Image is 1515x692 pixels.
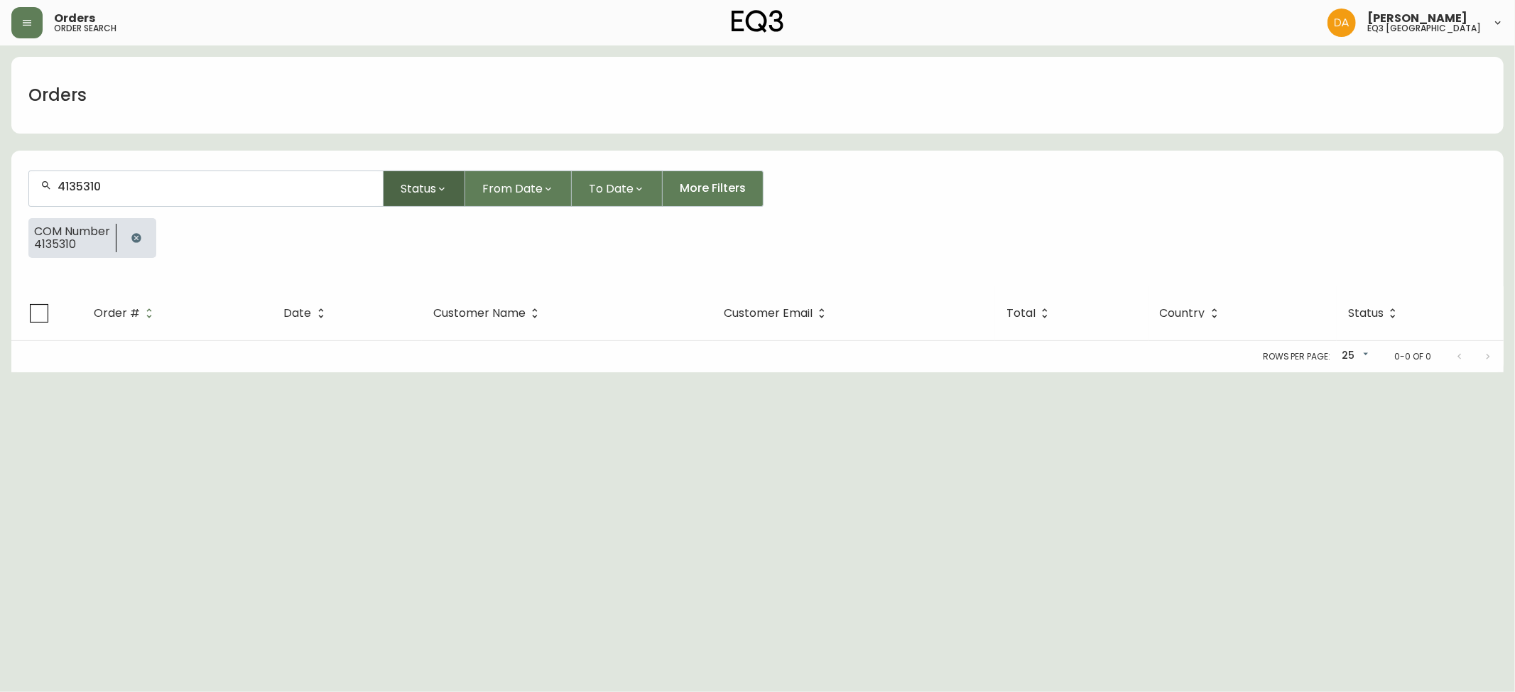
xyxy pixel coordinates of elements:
h1: Orders [28,83,87,107]
span: Customer Name [433,307,544,320]
h5: order search [54,24,116,33]
img: dd1a7e8db21a0ac8adbf82b84ca05374 [1327,9,1356,37]
span: From Date [482,180,543,198]
span: Customer Email [724,307,831,320]
span: Customer Name [433,309,526,318]
span: Total [1006,309,1036,318]
span: Order # [94,309,140,318]
span: Status [1348,307,1402,320]
span: Date [284,307,330,320]
span: Order # [94,307,158,320]
p: 0-0 of 0 [1394,350,1431,363]
button: To Date [572,171,663,207]
span: Total [1006,307,1054,320]
span: 4135310 [34,238,110,251]
span: Date [284,309,312,318]
h5: eq3 [GEOGRAPHIC_DATA] [1367,24,1481,33]
span: COM Number [34,225,110,238]
button: From Date [465,171,572,207]
span: [PERSON_NAME] [1367,13,1467,24]
button: More Filters [663,171,764,207]
span: Status [1348,309,1384,318]
span: Orders [54,13,95,24]
span: Customer Email [724,309,813,318]
span: To Date [589,180,634,198]
span: Country [1160,309,1205,318]
span: Status [401,180,436,198]
p: Rows per page: [1263,350,1330,363]
span: Country [1160,307,1224,320]
input: Search [58,180,371,193]
div: 25 [1336,345,1372,368]
img: logo [732,10,784,33]
button: Status [384,171,465,207]
span: More Filters [680,180,746,196]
